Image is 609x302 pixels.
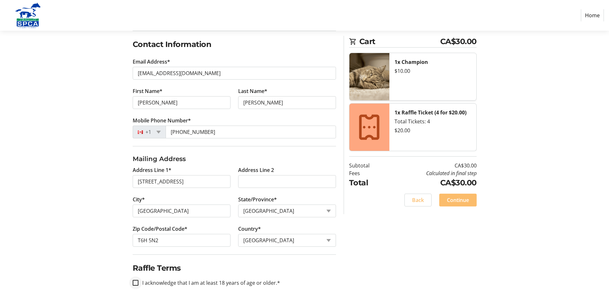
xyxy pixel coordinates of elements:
[349,162,386,169] td: Subtotal
[386,177,477,189] td: CA$30.00
[133,175,230,188] input: Address
[133,234,230,247] input: Zip or Postal Code
[133,117,191,124] label: Mobile Phone Number*
[166,126,336,138] input: (506) 234-5678
[349,177,386,189] td: Total
[133,87,162,95] label: First Name*
[238,87,267,95] label: Last Name*
[394,127,471,134] div: $20.00
[439,194,477,206] button: Continue
[133,58,170,66] label: Email Address*
[581,9,604,21] a: Home
[133,196,145,203] label: City*
[386,169,477,177] td: Calculated in final step
[386,162,477,169] td: CA$30.00
[138,279,280,287] label: I acknowledge that I am at least 18 years of age or older.*
[5,3,51,28] img: Alberta SPCA's Logo
[440,36,477,47] span: CA$30.00
[238,225,261,233] label: Country*
[359,36,440,47] span: Cart
[133,225,187,233] label: Zip Code/Postal Code*
[133,39,336,50] h2: Contact Information
[349,169,386,177] td: Fees
[412,196,424,204] span: Back
[349,53,389,100] img: Champion
[133,166,171,174] label: Address Line 1*
[394,58,428,66] strong: 1x Champion
[238,196,277,203] label: State/Province*
[394,67,471,75] div: $10.00
[133,205,230,217] input: City
[447,196,469,204] span: Continue
[133,262,336,274] h2: Raffle Terms
[394,109,466,116] strong: 1x Raffle Ticket (4 for $20.00)
[394,118,471,125] div: Total Tickets: 4
[404,194,432,206] button: Back
[133,154,336,164] h3: Mailing Address
[238,166,274,174] label: Address Line 2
